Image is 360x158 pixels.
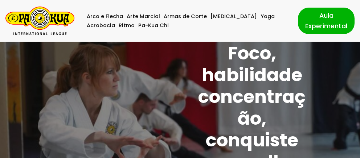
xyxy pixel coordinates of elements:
[119,21,135,30] a: Ritmo
[138,21,169,30] a: Pa-Kua Chi
[164,12,207,21] a: Armas de Corte
[127,12,160,21] a: Arte Marcial
[210,12,257,21] a: [MEDICAL_DATA]
[261,12,275,21] a: Yoga
[85,12,287,30] div: Menu primário
[298,8,355,34] a: Aula Experimental
[5,7,74,35] a: Pa-Kua Brasil Uma Escola de conhecimentos orientais para toda a família. Foco, habilidade concent...
[87,21,115,30] a: Acrobacia
[87,12,123,21] a: Arco e Flecha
